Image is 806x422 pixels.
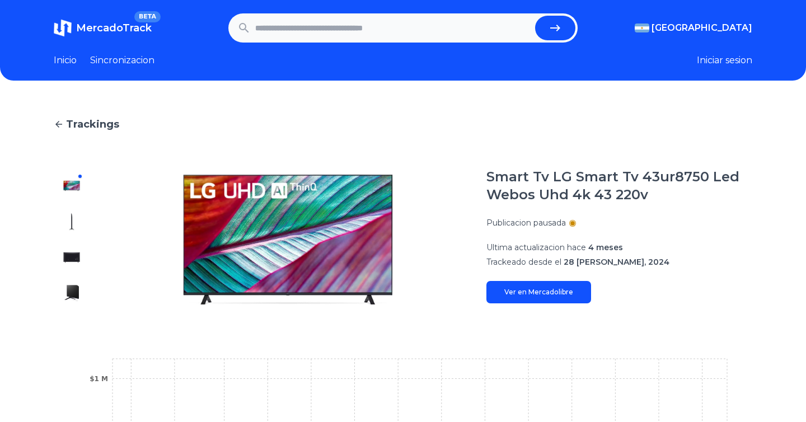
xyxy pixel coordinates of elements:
[486,168,752,204] h1: Smart Tv LG Smart Tv 43ur8750 Led Webos Uhd 4k 43 220v
[66,116,119,132] span: Trackings
[652,21,752,35] span: [GEOGRAPHIC_DATA]
[134,11,161,22] span: BETA
[486,217,566,228] p: Publicacion pausada
[54,19,152,37] a: MercadoTrackBETA
[635,24,649,32] img: Argentina
[63,248,81,266] img: Smart Tv LG Smart Tv 43ur8750 Led Webos Uhd 4k 43 220v
[588,242,623,252] span: 4 meses
[54,19,72,37] img: MercadoTrack
[486,242,586,252] span: Ultima actualizacion hace
[63,284,81,302] img: Smart Tv LG Smart Tv 43ur8750 Led Webos Uhd 4k 43 220v
[635,21,752,35] button: [GEOGRAPHIC_DATA]
[486,281,591,303] a: Ver en Mercadolibre
[564,257,669,267] span: 28 [PERSON_NAME], 2024
[54,116,752,132] a: Trackings
[90,375,108,383] tspan: $1 M
[697,54,752,67] button: Iniciar sesion
[90,54,154,67] a: Sincronizacion
[63,177,81,195] img: Smart Tv LG Smart Tv 43ur8750 Led Webos Uhd 4k 43 220v
[76,22,152,34] span: MercadoTrack
[63,213,81,231] img: Smart Tv LG Smart Tv 43ur8750 Led Webos Uhd 4k 43 220v
[112,168,464,311] img: Smart Tv LG Smart Tv 43ur8750 Led Webos Uhd 4k 43 220v
[54,54,77,67] a: Inicio
[486,257,561,267] span: Trackeado desde el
